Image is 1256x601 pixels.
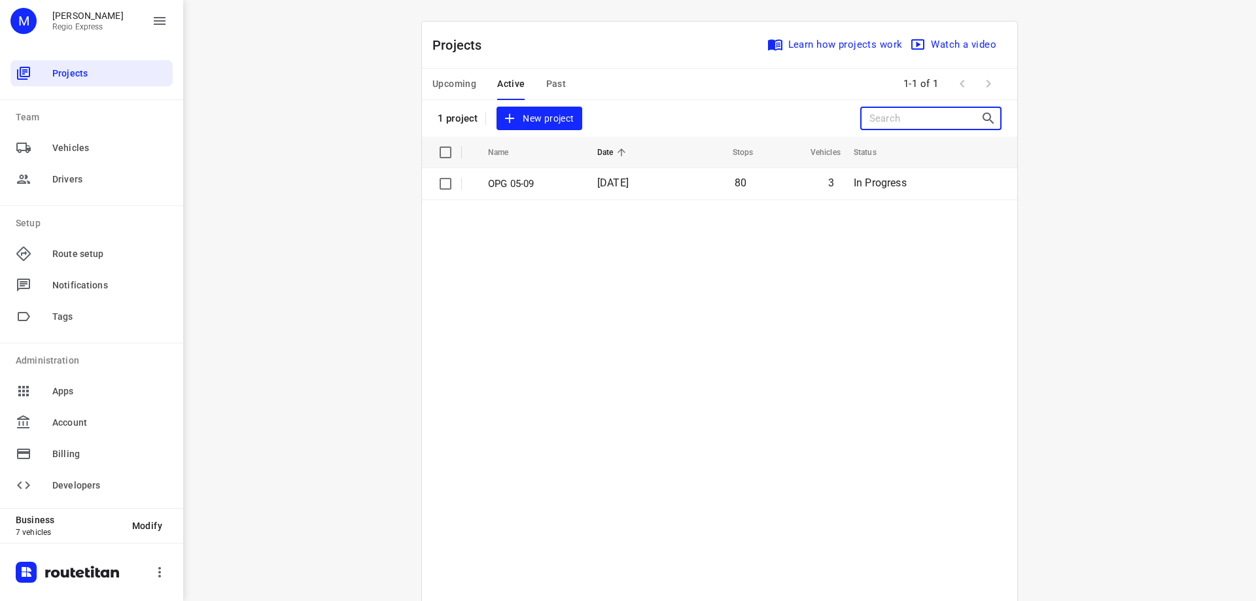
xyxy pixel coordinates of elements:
[52,416,167,430] span: Account
[854,177,907,189] span: In Progress
[716,145,754,160] span: Stops
[52,173,167,186] span: Drivers
[16,515,122,525] p: Business
[10,378,173,404] div: Apps
[10,409,173,436] div: Account
[794,145,841,160] span: Vehicles
[52,10,124,21] p: Max Bisseling
[497,107,582,131] button: New project
[10,472,173,498] div: Developers
[52,447,167,461] span: Billing
[10,8,37,34] div: M
[981,111,1000,126] div: Search
[52,67,167,80] span: Projects
[432,76,476,92] span: Upcoming
[16,354,173,368] p: Administration
[949,71,975,97] span: Previous Page
[10,241,173,267] div: Route setup
[488,145,526,160] span: Name
[52,22,124,31] p: Regio Express
[52,279,167,292] span: Notifications
[52,141,167,155] span: Vehicles
[488,177,578,192] p: OPG 05-09
[52,479,167,492] span: Developers
[132,521,162,531] span: Modify
[10,135,173,161] div: Vehicles
[16,111,173,124] p: Team
[10,272,173,298] div: Notifications
[16,528,122,537] p: 7 vehicles
[869,109,981,129] input: Search projects
[975,71,1002,97] span: Next Page
[597,177,629,189] span: [DATE]
[898,70,944,98] span: 1-1 of 1
[432,35,493,55] p: Projects
[10,441,173,467] div: Billing
[10,166,173,192] div: Drivers
[52,247,167,261] span: Route setup
[854,145,894,160] span: Status
[10,60,173,86] div: Projects
[16,216,173,230] p: Setup
[546,76,567,92] span: Past
[122,514,173,538] button: Modify
[52,385,167,398] span: Apps
[52,310,167,324] span: Tags
[10,303,173,330] div: Tags
[735,177,746,189] span: 80
[504,111,574,127] span: New project
[438,112,478,124] p: 1 project
[828,177,834,189] span: 3
[497,76,525,92] span: Active
[597,145,631,160] span: Date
